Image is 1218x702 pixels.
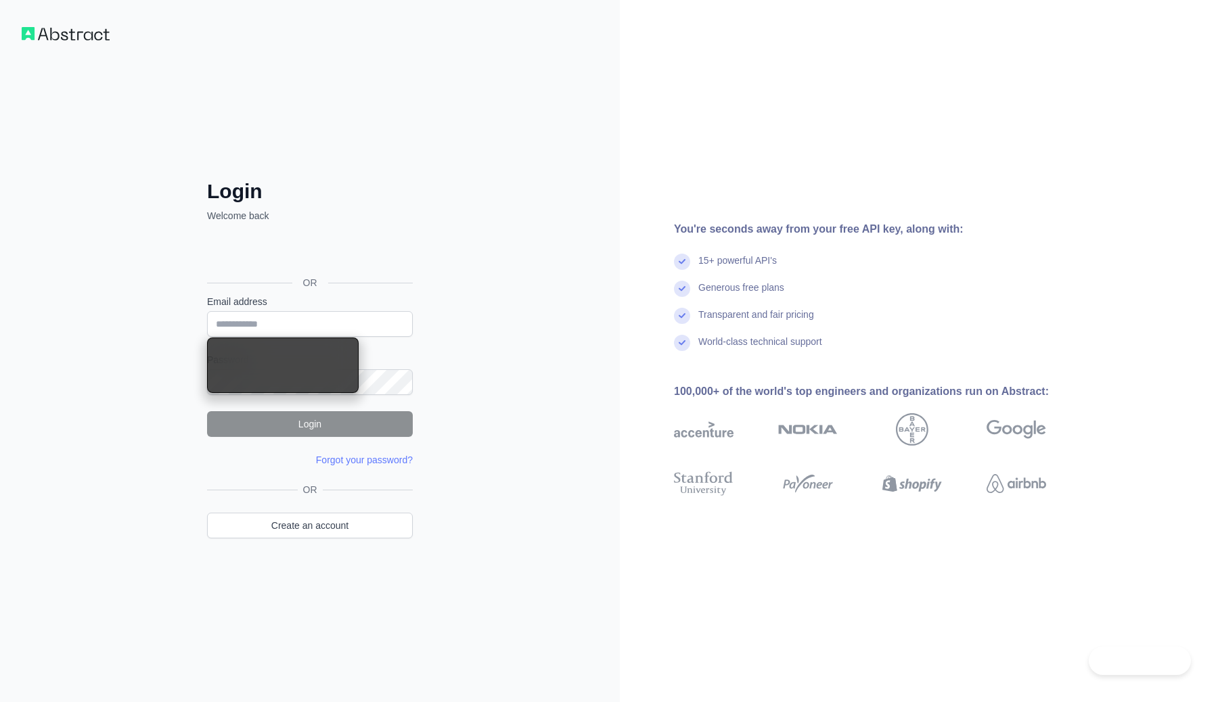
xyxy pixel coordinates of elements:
img: shopify [882,469,942,498]
span: OR [298,483,323,496]
div: Transparent and fair pricing [698,308,814,335]
div: You're seconds away from your free API key, along with: [674,221,1089,237]
iframe: Toggle Customer Support [1089,647,1191,675]
label: Email address [207,295,413,308]
img: check mark [674,335,690,351]
img: bayer [896,413,928,446]
div: Generous free plans [698,281,784,308]
a: Forgot your password? [316,454,413,465]
div: World-class technical support [698,335,822,362]
img: google [987,413,1046,446]
span: OR [292,276,328,289]
img: payoneer [778,469,838,498]
img: check mark [674,254,690,270]
img: check mark [674,308,690,324]
p: Welcome back [207,209,413,223]
img: airbnb [987,469,1046,498]
img: check mark [674,281,690,297]
img: stanford university [674,469,734,498]
a: Create an account [207,513,413,538]
iframe: Sign in with Google Button [200,237,417,267]
img: nokia [778,413,838,446]
img: Workflow [22,27,110,41]
h2: Login [207,179,413,204]
button: Login [207,411,413,437]
img: accenture [674,413,734,446]
div: 15+ powerful API's [698,254,777,281]
div: 100,000+ of the world's top engineers and organizations run on Abstract: [674,383,1089,400]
